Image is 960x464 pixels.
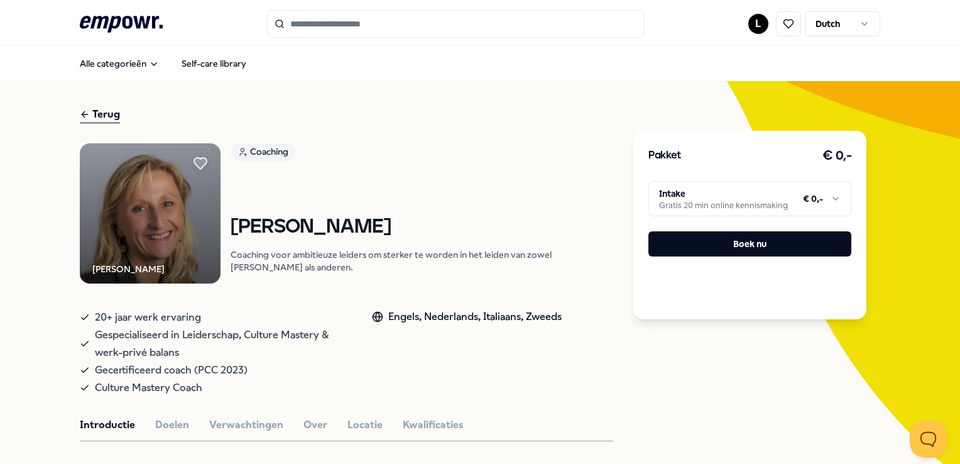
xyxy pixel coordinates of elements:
[372,309,562,325] div: Engels, Nederlands, Italiaans, Zweeds
[910,420,947,458] iframe: Help Scout Beacon - Open
[822,146,852,166] h3: € 0,-
[347,417,383,433] button: Locatie
[231,216,613,238] h1: [PERSON_NAME]
[95,379,202,397] span: Culture Mastery Coach
[231,248,613,273] p: Coaching voor ambitieuze leiders om sterker te worden in het leiden van zowel [PERSON_NAME] als a...
[70,51,169,76] button: Alle categorieën
[92,262,165,276] div: [PERSON_NAME]
[403,417,464,433] button: Kwalificaties
[95,309,201,326] span: 20+ jaar werk ervaring
[172,51,256,76] a: Self-care library
[648,231,851,257] button: Boek nu
[155,417,189,433] button: Doelen
[267,10,644,38] input: Search for products, categories or subcategories
[80,417,135,433] button: Introductie
[95,362,248,379] span: Gecertificeerd coach (PCC 2023)
[95,326,346,362] span: Gespecialiseerd in Leiderschap, Culture Mastery & werk-privé balans
[80,143,220,284] img: Product Image
[70,51,256,76] nav: Main
[80,106,120,123] div: Terug
[231,143,613,165] a: Coaching
[209,417,283,433] button: Verwachtingen
[231,143,295,161] div: Coaching
[748,14,768,34] button: L
[303,417,327,433] button: Over
[648,148,681,164] h3: Pakket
